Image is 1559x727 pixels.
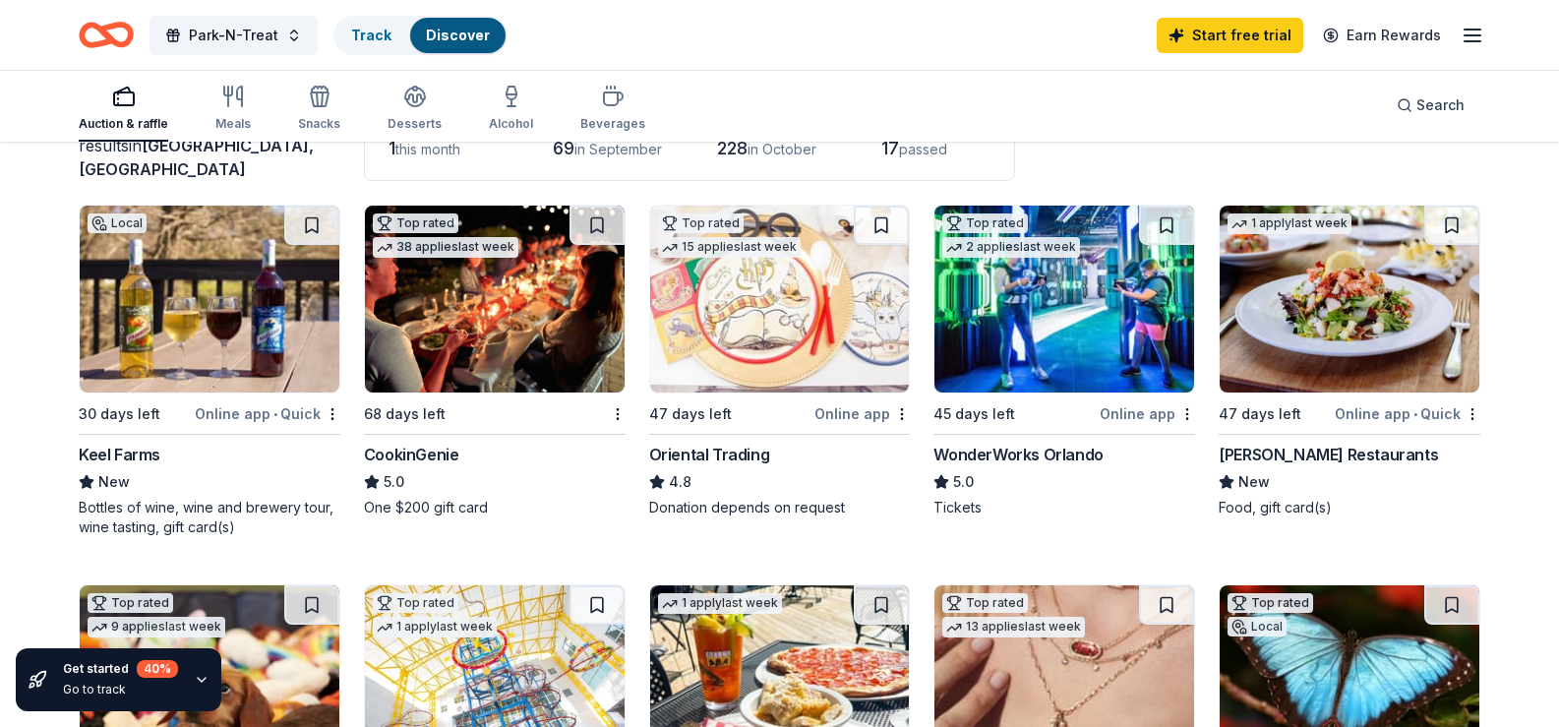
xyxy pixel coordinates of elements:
div: One $200 gift card [364,498,626,517]
div: Food, gift card(s) [1219,498,1480,517]
div: 1 apply last week [1228,213,1351,234]
div: Get started [63,660,178,678]
div: 45 days left [933,402,1015,426]
div: Top rated [942,213,1028,233]
div: Meals [215,116,251,132]
div: 9 applies last week [88,617,225,637]
span: in October [748,141,816,157]
a: Start free trial [1157,18,1303,53]
button: TrackDiscover [333,16,508,55]
img: Image for WonderWorks Orlando [934,206,1194,393]
span: 228 [717,138,748,158]
button: Alcohol [489,77,533,142]
img: Image for Oriental Trading [650,206,910,393]
div: 38 applies last week [373,237,518,258]
img: Image for CookinGenie [365,206,625,393]
div: Beverages [580,116,645,132]
a: Image for Keel FarmsLocal30 days leftOnline app•QuickKeel FarmsNewBottles of wine, wine and brewe... [79,205,340,537]
div: 47 days left [649,402,732,426]
div: Online app [814,401,910,426]
span: 5.0 [953,470,974,494]
div: Top rated [88,593,173,613]
span: this month [395,141,460,157]
a: Track [351,27,390,43]
div: WonderWorks Orlando [933,443,1103,466]
a: Discover [426,27,490,43]
div: Bottles of wine, wine and brewery tour, wine tasting, gift card(s) [79,498,340,537]
div: Online app Quick [1335,401,1480,426]
div: 1 apply last week [658,593,782,614]
div: 47 days left [1219,402,1301,426]
button: Snacks [298,77,340,142]
div: [PERSON_NAME] Restaurants [1219,443,1438,466]
button: Desserts [388,77,442,142]
span: New [1238,470,1270,494]
img: Image for Cameron Mitchell Restaurants [1220,206,1479,393]
span: 4.8 [669,470,691,494]
div: Top rated [373,593,458,613]
div: Local [1228,617,1287,636]
button: Auction & raffle [79,77,168,142]
div: CookinGenie [364,443,459,466]
span: Park-N-Treat [189,24,278,47]
span: 5.0 [384,470,404,494]
a: Earn Rewards [1311,18,1453,53]
div: Donation depends on request [649,498,911,517]
div: Alcohol [489,116,533,132]
a: Image for Oriental TradingTop rated15 applieslast week47 days leftOnline appOriental Trading4.8Do... [649,205,911,517]
a: Image for Cameron Mitchell Restaurants1 applylast week47 days leftOnline app•Quick[PERSON_NAME] R... [1219,205,1480,517]
div: 30 days left [79,402,160,426]
span: • [273,406,277,422]
div: Go to track [63,682,178,697]
div: 40 % [137,660,178,678]
button: Park-N-Treat [150,16,318,55]
div: 15 applies last week [658,237,801,258]
button: Beverages [580,77,645,142]
span: in September [574,141,662,157]
img: Image for Keel Farms [80,206,339,393]
div: 2 applies last week [942,237,1080,258]
div: Oriental Trading [649,443,770,466]
div: Local [88,213,147,233]
div: Desserts [388,116,442,132]
span: 17 [881,138,899,158]
div: Tickets [933,498,1195,517]
div: Keel Farms [79,443,160,466]
button: Meals [215,77,251,142]
div: Snacks [298,116,340,132]
div: Online app Quick [195,401,340,426]
a: Home [79,12,134,58]
div: 1 apply last week [373,617,497,637]
span: New [98,470,130,494]
div: 13 applies last week [942,617,1085,637]
a: Image for CookinGenieTop rated38 applieslast week68 days leftCookinGenie5.0One $200 gift card [364,205,626,517]
a: Image for WonderWorks OrlandoTop rated2 applieslast week45 days leftOnline appWonderWorks Orlando... [933,205,1195,517]
div: Top rated [942,593,1028,613]
div: Top rated [658,213,744,233]
div: Auction & raffle [79,116,168,132]
button: Search [1381,86,1480,125]
div: Top rated [1228,593,1313,613]
span: 1 [389,138,395,158]
div: Top rated [373,213,458,233]
div: results [79,134,340,181]
span: Search [1416,93,1465,117]
div: Online app [1100,401,1195,426]
span: • [1413,406,1417,422]
span: 69 [553,138,574,158]
div: 68 days left [364,402,446,426]
span: passed [899,141,947,157]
